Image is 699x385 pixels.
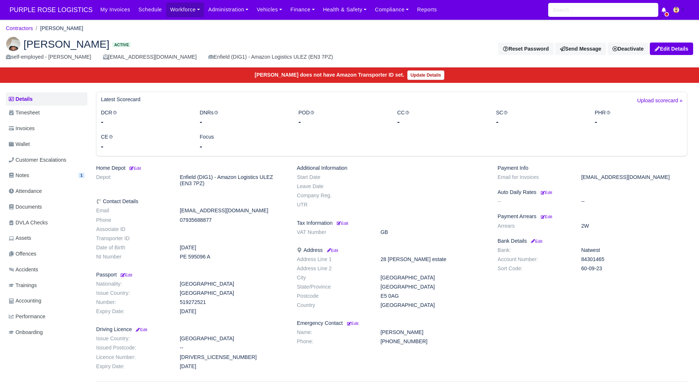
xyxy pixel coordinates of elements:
[325,248,338,253] small: Edit
[79,173,84,178] span: 1
[498,189,687,195] h6: Auto Daily Rates
[291,275,375,281] dt: City
[91,281,174,287] dt: Nationality:
[101,96,141,103] h6: Latest Scorecard
[291,302,375,308] dt: Country
[650,43,693,55] a: Edit Details
[293,109,392,127] div: POD
[492,256,576,263] dt: Account Number:
[291,338,375,345] dt: Phone:
[6,184,87,198] a: Attendance
[9,171,29,180] span: Notes
[541,190,552,195] small: Edit
[120,272,132,278] a: Edit
[291,329,375,335] dt: Name:
[9,124,34,133] span: Invoices
[297,247,487,253] h6: Address
[298,117,386,127] div: -
[291,284,375,290] dt: State/Province
[297,220,487,226] h6: Tax Information
[9,250,36,258] span: Offences
[6,278,87,293] a: Trainings
[375,256,492,263] dd: 28 [PERSON_NAME] estate
[9,156,66,164] span: Customer Escalations
[346,320,358,326] a: Edit
[23,39,109,49] span: [PERSON_NAME]
[491,109,589,127] div: SC
[208,53,333,61] div: Enfield (DIG1) - Amazon Logistics ULEZ (EN3 7PZ)
[555,43,606,55] a: Send Message
[291,256,375,263] dt: Address Line 1
[608,43,648,55] a: Deactivate
[33,24,83,33] li: [PERSON_NAME]
[95,109,194,127] div: DCR
[375,229,492,235] dd: GB
[530,238,542,244] a: Edit
[496,117,584,127] div: -
[325,247,338,253] a: Edit
[492,198,576,205] dt: --
[375,284,492,290] dd: [GEOGRAPHIC_DATA]
[9,187,42,195] span: Attendance
[91,363,174,370] dt: Expiry Date:
[576,265,693,272] dd: 60-09-23
[6,294,87,308] a: Accounting
[291,202,375,208] dt: UTR
[174,335,291,342] dd: [GEOGRAPHIC_DATA]
[413,3,441,17] a: Reports
[91,245,174,251] dt: Date of Birth
[174,254,291,260] dd: PE 595096 A
[174,217,291,223] dd: 07935688877
[492,174,576,180] dt: Email for Invoices
[174,174,291,187] dd: Enfield (DIG1) - Amazon Logistics ULEZ (EN3 7PZ)
[128,166,141,170] small: Edit
[91,226,174,232] dt: Associate ID
[530,239,542,243] small: Edit
[6,200,87,214] a: Documents
[407,70,444,80] a: Update Details
[9,109,40,117] span: Timesheet
[96,198,286,205] h6: Contact Details
[297,320,487,326] h6: Emergency Contact
[96,3,134,17] a: My Invoices
[291,183,375,190] dt: Leave Date
[174,245,291,251] dd: [DATE]
[595,117,682,127] div: -
[174,299,291,305] dd: 519272521
[9,265,38,274] span: Accidents
[9,234,31,242] span: Assets
[6,53,91,61] div: self-employed - [PERSON_NAME]
[174,208,291,214] dd: [EMAIL_ADDRESS][DOMAIN_NAME]
[335,220,348,226] a: Edit
[112,42,131,48] span: Active
[174,363,291,370] dd: [DATE]
[204,3,252,17] a: Administration
[492,223,576,229] dt: Arrears
[96,272,286,278] h6: Passport
[91,217,174,223] dt: Phone
[286,3,319,17] a: Finance
[498,238,687,244] h6: Bank Details
[95,133,194,151] div: CE
[128,165,141,171] a: Edit
[337,221,348,225] small: Edit
[91,308,174,315] dt: Expiry Date:
[375,338,492,345] dd: [PHONE_NUMBER]
[498,213,687,220] h6: Payment Arrears
[96,326,286,333] h6: Driving Licence
[498,165,687,171] h6: Payment Info
[576,174,693,180] dd: [EMAIL_ADDRESS][DOMAIN_NAME]
[371,3,413,17] a: Compliance
[91,335,174,342] dt: Issue Country:
[319,3,371,17] a: Health & Safety
[6,153,87,167] a: Customer Escalations
[174,308,291,315] dd: [DATE]
[6,3,96,17] a: PURPLE ROSE LOGISTICS
[347,321,358,326] small: Edit
[6,92,87,106] a: Details
[6,309,87,324] a: Performance
[492,265,576,272] dt: Sort Code:
[291,229,375,235] dt: VAT Number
